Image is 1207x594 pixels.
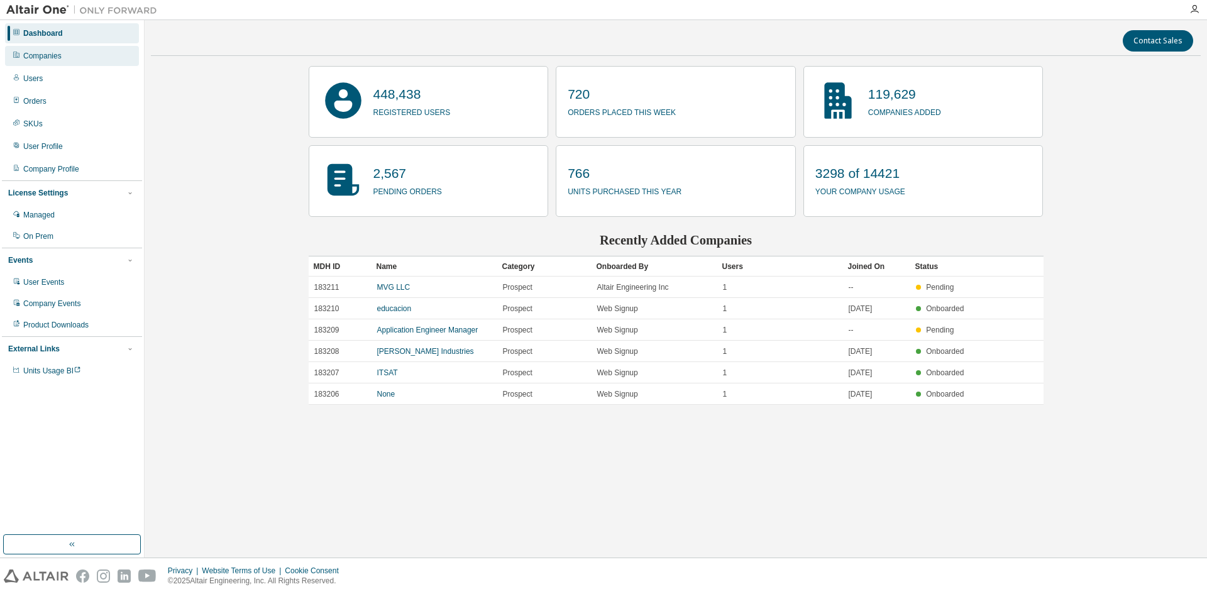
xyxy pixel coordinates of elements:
[138,569,157,583] img: youtube.svg
[285,566,346,576] div: Cookie Consent
[503,368,532,378] span: Prospect
[597,389,638,399] span: Web Signup
[849,346,873,356] span: [DATE]
[97,569,110,583] img: instagram.svg
[503,346,532,356] span: Prospect
[503,304,532,314] span: Prospect
[373,164,442,183] p: 2,567
[723,282,727,292] span: 1
[314,325,339,335] span: 183209
[723,304,727,314] span: 1
[118,569,131,583] img: linkedin.svg
[849,282,854,292] span: --
[597,256,712,277] div: Onboarded By
[926,304,964,313] span: Onboarded
[926,347,964,356] span: Onboarded
[502,256,587,277] div: Category
[6,4,163,16] img: Altair One
[377,304,412,313] a: educacion
[314,304,339,314] span: 183210
[373,104,451,118] p: registered users
[568,85,676,104] p: 720
[723,325,727,335] span: 1
[915,256,968,277] div: Status
[568,104,676,118] p: orders placed this week
[926,283,954,292] span: Pending
[597,325,638,335] span: Web Signup
[314,256,367,277] div: MDH ID
[723,346,727,356] span: 1
[597,304,638,314] span: Web Signup
[377,256,492,277] div: Name
[202,566,285,576] div: Website Terms of Use
[23,51,62,61] div: Companies
[868,104,941,118] p: companies added
[503,282,532,292] span: Prospect
[849,304,873,314] span: [DATE]
[23,141,63,151] div: User Profile
[314,389,339,399] span: 183206
[815,164,905,183] p: 3298 of 14421
[314,282,339,292] span: 183211
[23,164,79,174] div: Company Profile
[23,231,53,241] div: On Prem
[503,325,532,335] span: Prospect
[373,183,442,197] p: pending orders
[373,85,451,104] p: 448,438
[868,85,941,104] p: 119,629
[314,346,339,356] span: 183208
[597,346,638,356] span: Web Signup
[503,389,532,399] span: Prospect
[849,325,854,335] span: --
[314,368,339,378] span: 183207
[926,368,964,377] span: Onboarded
[926,390,964,399] span: Onboarded
[377,347,474,356] a: [PERSON_NAME] Industries
[849,389,873,399] span: [DATE]
[23,28,63,38] div: Dashboard
[8,188,68,198] div: License Settings
[23,299,80,309] div: Company Events
[722,256,838,277] div: Users
[23,119,43,129] div: SKUs
[723,368,727,378] span: 1
[8,344,60,354] div: External Links
[23,96,47,106] div: Orders
[23,277,64,287] div: User Events
[76,569,89,583] img: facebook.svg
[23,320,89,330] div: Product Downloads
[815,183,905,197] p: your company usage
[568,164,681,183] p: 766
[23,74,43,84] div: Users
[597,368,638,378] span: Web Signup
[168,566,202,576] div: Privacy
[848,256,905,277] div: Joined On
[4,569,69,583] img: altair_logo.svg
[168,576,346,586] p: © 2025 Altair Engineering, Inc. All Rights Reserved.
[849,368,873,378] span: [DATE]
[723,389,727,399] span: 1
[568,183,681,197] p: units purchased this year
[926,326,954,334] span: Pending
[1123,30,1193,52] button: Contact Sales
[377,390,395,399] a: None
[8,255,33,265] div: Events
[377,368,398,377] a: ITSAT
[597,282,669,292] span: Altair Engineering Inc
[377,326,478,334] a: Application Engineer Manager
[23,210,55,220] div: Managed
[309,232,1044,248] h2: Recently Added Companies
[377,283,411,292] a: MVG LLC
[23,366,81,375] span: Units Usage BI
